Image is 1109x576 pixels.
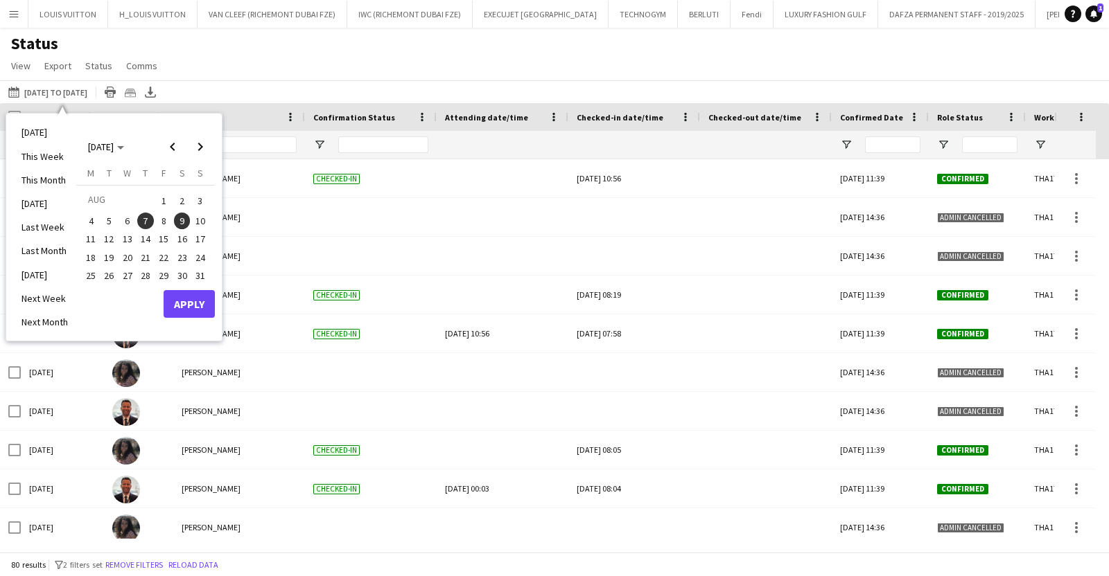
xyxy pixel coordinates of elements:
[182,483,241,494] span: [PERSON_NAME]
[937,213,1004,223] span: Admin cancelled
[119,213,136,229] span: 6
[937,406,1004,417] span: Admin cancelled
[112,514,140,542] img: Tansu Aksoy
[313,484,360,494] span: Checked-in
[182,444,241,455] span: [PERSON_NAME]
[119,249,137,267] button: 20-08-2025
[577,159,692,197] div: [DATE] 10:56
[937,523,1004,533] span: Admin cancelled
[28,1,108,28] button: LOUIS VUITTON
[101,267,118,284] span: 26
[13,120,76,144] li: [DATE]
[82,249,99,266] span: 18
[174,249,191,266] span: 23
[173,230,191,248] button: 16-08-2025
[338,136,428,153] input: Confirmation Status Filter Input
[1097,3,1103,12] span: 1
[82,213,99,229] span: 4
[161,167,166,179] span: F
[155,267,173,285] button: 29-08-2025
[137,213,154,229] span: 7
[445,314,560,352] div: [DATE] 10:56
[173,190,191,212] button: 02-08-2025
[865,136,920,153] input: Confirmed Date Filter Input
[832,353,929,391] div: [DATE] 14:36
[137,249,155,267] button: 21-08-2025
[166,557,221,573] button: Reload data
[832,431,929,469] div: [DATE] 11:39
[577,469,692,507] div: [DATE] 08:04
[577,112,663,123] span: Checked-in date/time
[119,249,136,266] span: 20
[832,159,929,197] div: [DATE] 11:39
[112,476,140,503] img: Ahmed Khalil
[119,212,137,230] button: 06-08-2025
[313,174,360,184] span: Checked-in
[112,437,140,465] img: Tansu Aksoy
[119,231,136,248] span: 13
[103,557,166,573] button: Remove filters
[82,267,99,284] span: 25
[173,249,191,267] button: 23-08-2025
[11,60,30,72] span: View
[121,57,163,75] a: Comms
[13,263,76,287] li: [DATE]
[191,190,209,212] button: 03-08-2025
[182,112,204,123] span: Name
[80,57,118,75] a: Status
[6,84,90,100] button: [DATE] to [DATE]
[82,249,100,267] button: 18-08-2025
[445,112,528,123] span: Attending date/time
[207,136,297,153] input: Name Filter Input
[137,212,155,230] button: 07-08-2025
[313,290,360,300] span: Checked-in
[21,392,104,430] div: [DATE]
[119,267,136,284] span: 27
[191,249,209,267] button: 24-08-2025
[100,212,118,230] button: 05-08-2025
[100,230,118,248] button: 12-08-2025
[192,213,209,229] span: 10
[155,212,173,230] button: 08-08-2025
[155,231,172,248] span: 15
[137,230,155,248] button: 14-08-2025
[13,215,76,239] li: Last Week
[577,314,692,352] div: [DATE] 07:58
[142,84,159,100] app-action-btn: Export XLSX
[182,406,241,416] span: [PERSON_NAME]
[123,167,131,179] span: W
[191,212,209,230] button: 10-08-2025
[731,1,774,28] button: Fendi
[101,249,118,266] span: 19
[21,508,104,546] div: [DATE]
[180,167,185,179] span: S
[13,145,76,168] li: This Week
[313,445,360,456] span: Checked-in
[708,112,801,123] span: Checked-out date/time
[13,310,76,334] li: Next Month
[112,359,140,387] img: Tansu Aksoy
[192,267,209,284] span: 31
[100,267,118,285] button: 26-08-2025
[832,276,929,314] div: [DATE] 11:39
[174,213,191,229] span: 9
[21,469,104,507] div: [DATE]
[155,191,172,210] span: 1
[678,1,731,28] button: BERLUTI
[609,1,678,28] button: TECHNOGYM
[192,231,209,248] span: 17
[29,112,49,123] span: Date
[100,249,118,267] button: 19-08-2025
[101,231,118,248] span: 12
[937,445,988,456] span: Confirmed
[82,231,99,248] span: 11
[108,1,198,28] button: H_LOUIS VUITTON
[155,249,172,266] span: 22
[832,314,929,352] div: [DATE] 11:39
[313,329,360,339] span: Checked-in
[13,192,76,215] li: [DATE]
[347,1,473,28] button: IWC (RICHEMONT DUBAI FZE)
[88,141,114,153] span: [DATE]
[155,267,172,284] span: 29
[82,230,100,248] button: 11-08-2025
